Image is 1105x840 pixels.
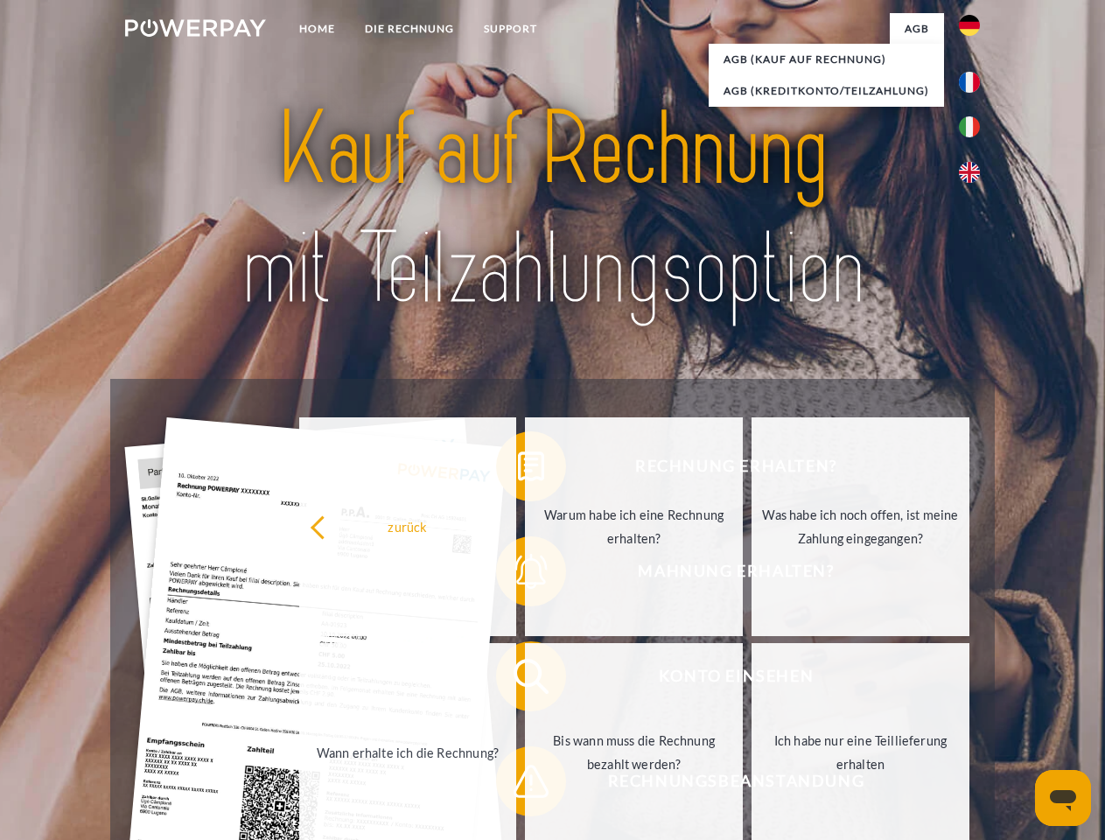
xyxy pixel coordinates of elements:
a: Home [284,13,350,45]
img: it [959,116,980,137]
div: Warum habe ich eine Rechnung erhalten? [535,503,732,550]
img: title-powerpay_de.svg [167,84,938,335]
a: AGB (Kreditkonto/Teilzahlung) [709,75,944,107]
a: agb [890,13,944,45]
div: Bis wann muss die Rechnung bezahlt werden? [535,729,732,776]
a: AGB (Kauf auf Rechnung) [709,44,944,75]
a: SUPPORT [469,13,552,45]
a: DIE RECHNUNG [350,13,469,45]
div: Was habe ich noch offen, ist meine Zahlung eingegangen? [762,503,959,550]
div: zurück [310,514,507,538]
div: Ich habe nur eine Teillieferung erhalten [762,729,959,776]
img: logo-powerpay-white.svg [125,19,266,37]
iframe: Schaltfläche zum Öffnen des Messaging-Fensters [1035,770,1091,826]
a: Was habe ich noch offen, ist meine Zahlung eingegangen? [752,417,969,636]
img: en [959,162,980,183]
div: Wann erhalte ich die Rechnung? [310,740,507,764]
img: fr [959,72,980,93]
img: de [959,15,980,36]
